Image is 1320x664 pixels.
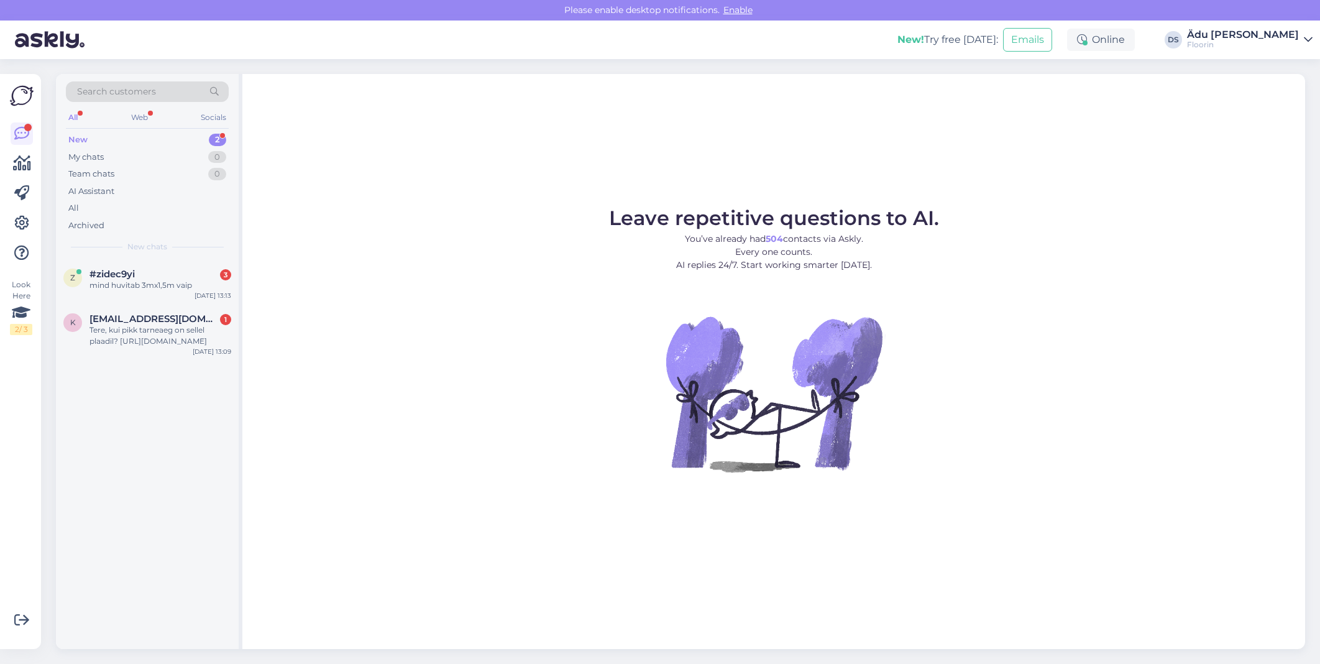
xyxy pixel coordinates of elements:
div: Try free [DATE]: [897,32,998,47]
b: 504 [766,233,783,244]
img: Askly Logo [10,84,34,108]
div: [DATE] 13:13 [195,291,231,300]
button: Emails [1003,28,1052,52]
div: New [68,134,88,146]
div: Tere, kui pikk tarneaeg on sellel plaadil? [URL][DOMAIN_NAME] [89,325,231,347]
div: All [68,202,79,214]
span: Search customers [77,85,156,98]
span: z [70,273,75,282]
span: k [70,318,76,327]
div: My chats [68,151,104,164]
span: Leave repetitive questions to AI. [609,206,939,230]
div: Floorin [1187,40,1299,50]
img: No Chat active [662,282,886,505]
div: 2 / 3 [10,324,32,335]
span: Enable [720,4,756,16]
div: 0 [208,151,226,164]
span: New chats [127,241,167,252]
div: [DATE] 13:09 [193,347,231,356]
div: AI Assistant [68,185,114,198]
div: Look Here [10,279,32,335]
div: DS [1165,31,1182,48]
div: Archived [68,219,104,232]
div: Web [129,109,150,126]
p: You’ve already had contacts via Askly. Every one counts. AI replies 24/7. Start working smarter [... [609,233,939,272]
span: kruusemari@gmail.com [89,313,219,325]
a: Ädu [PERSON_NAME]Floorin [1187,30,1313,50]
b: New! [897,34,924,45]
div: 2 [209,134,226,146]
div: Online [1067,29,1135,51]
div: 1 [220,314,231,325]
div: Ädu [PERSON_NAME] [1187,30,1299,40]
div: Team chats [68,168,114,180]
div: mind huvitab 3mx1,5m vaip [89,280,231,291]
div: Socials [198,109,229,126]
div: 0 [208,168,226,180]
span: #zidec9yi [89,269,135,280]
div: 3 [220,269,231,280]
div: All [66,109,80,126]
